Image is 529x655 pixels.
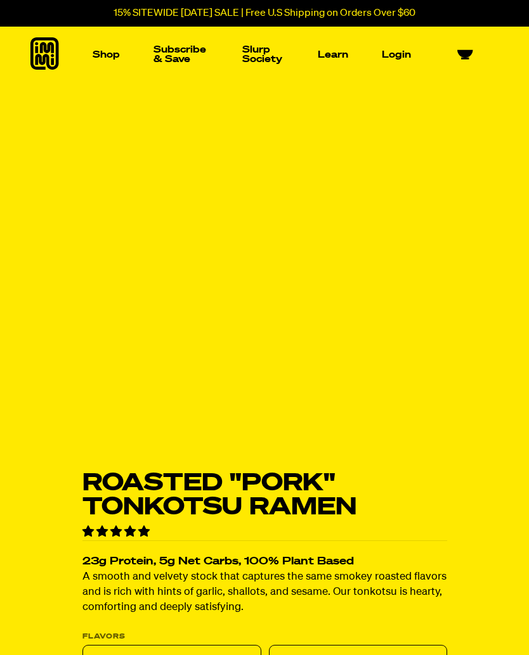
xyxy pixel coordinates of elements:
a: Subscribe & Save [148,40,214,69]
a: Learn [313,45,353,65]
p: A smooth and velvety stock that captures the same smokey roasted flavors and is rich with hints o... [82,570,447,616]
a: Slurp Society [237,40,289,69]
nav: Main navigation [88,27,416,82]
h2: 23g Protein, 5g Net Carbs, 100% Plant Based [82,557,447,568]
h1: Roasted "Pork" Tonkotsu Ramen [82,471,447,519]
a: Shop [88,45,125,65]
a: Login [377,45,416,65]
span: 4.77 stars [82,526,152,538]
p: 15% SITEWIDE [DATE] SALE | Free U.S Shipping on Orders Over $60 [114,8,415,19]
p: Flavors [82,633,447,640]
